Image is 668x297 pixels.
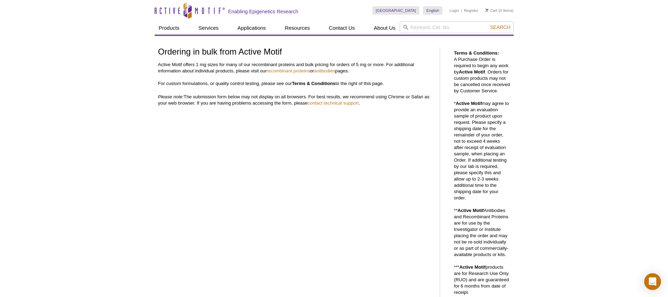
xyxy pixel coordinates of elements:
[454,50,499,56] strong: Terms & Conditions:
[461,6,462,15] li: |
[459,264,486,270] strong: Active Motif
[158,94,433,106] p: The submission form below may not display on all browsers. For best results, we recommend using C...
[314,68,335,73] a: antibodies
[267,68,310,73] a: recombinant proteins
[281,21,314,35] a: Resources
[644,273,661,290] div: Open Intercom Messenger
[158,47,433,57] h1: Ordering in bulk from Active Motif
[485,8,498,13] a: Cart
[400,21,514,33] input: Keyword, Cat. No.
[194,21,223,35] a: Services
[464,8,478,13] a: Register
[423,6,443,15] a: English
[370,21,400,35] a: About Us
[490,24,510,30] span: Search
[158,62,433,87] p: Active Motif offers 1 mg sizes for many of our recombinant proteins and bulk pricing for orders o...
[459,69,485,75] strong: Active Motif
[458,208,484,213] strong: Active Motif
[485,6,514,15] li: (0 items)
[233,21,270,35] a: Applications
[372,6,420,15] a: [GEOGRAPHIC_DATA]
[292,81,335,86] strong: Terms & Conditions
[450,8,459,13] a: Login
[325,21,359,35] a: Contact Us
[158,94,184,99] em: Please note:
[456,101,482,106] strong: Active Motif
[308,100,359,106] a: contact technical support
[488,24,512,30] button: Search
[228,8,298,15] h2: Enabling Epigenetics Research
[155,21,184,35] a: Products
[485,8,488,12] img: Your Cart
